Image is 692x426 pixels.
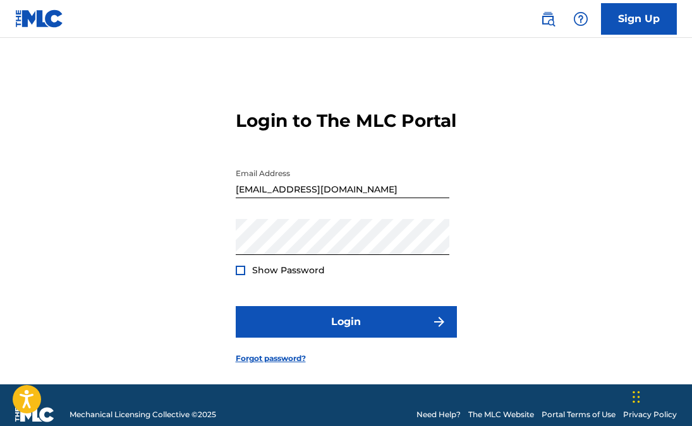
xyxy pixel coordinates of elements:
span: Show Password [252,264,325,276]
img: logo [15,407,54,422]
div: Drag [633,378,640,416]
button: Login [236,306,457,338]
a: Sign Up [601,3,677,35]
a: Need Help? [416,409,461,420]
h3: Login to The MLC Portal [236,110,456,132]
a: The MLC Website [468,409,534,420]
a: Portal Terms of Use [542,409,616,420]
div: Help [568,6,593,32]
iframe: Chat Widget [629,365,692,426]
img: search [540,11,555,27]
img: MLC Logo [15,9,64,28]
a: Forgot password? [236,353,306,364]
a: Public Search [535,6,561,32]
img: help [573,11,588,27]
a: Privacy Policy [623,409,677,420]
span: Mechanical Licensing Collective © 2025 [70,409,216,420]
img: f7272a7cc735f4ea7f67.svg [432,314,447,329]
